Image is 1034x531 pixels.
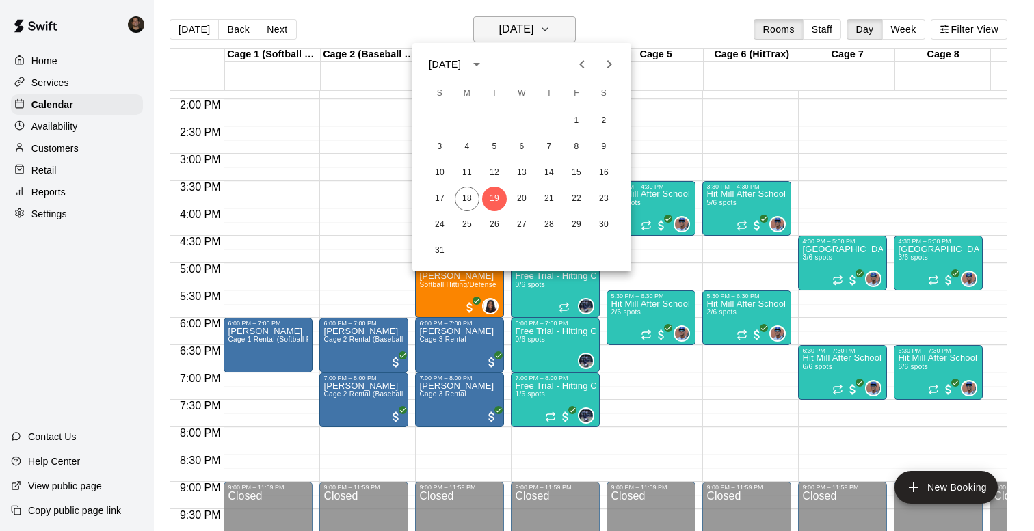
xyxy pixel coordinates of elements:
button: 15 [564,161,589,185]
button: 17 [427,187,452,211]
button: 11 [455,161,479,185]
button: 20 [509,187,534,211]
button: 22 [564,187,589,211]
button: 30 [592,213,616,237]
button: 12 [482,161,507,185]
button: 14 [537,161,561,185]
button: 8 [564,135,589,159]
button: 2 [592,109,616,133]
span: Sunday [427,80,452,107]
div: [DATE] [429,57,461,72]
span: Thursday [537,80,561,107]
button: calendar view is open, switch to year view [465,53,488,76]
button: 23 [592,187,616,211]
button: 19 [482,187,507,211]
button: 4 [455,135,479,159]
button: 5 [482,135,507,159]
button: 26 [482,213,507,237]
span: Wednesday [509,80,534,107]
button: 24 [427,213,452,237]
span: Saturday [592,80,616,107]
button: Previous month [568,51,596,78]
button: 7 [537,135,561,159]
span: Tuesday [482,80,507,107]
button: 13 [509,161,534,185]
button: 10 [427,161,452,185]
button: 21 [537,187,561,211]
button: 28 [537,213,561,237]
button: 3 [427,135,452,159]
span: Monday [455,80,479,107]
button: 18 [455,187,479,211]
button: 16 [592,161,616,185]
button: 25 [455,213,479,237]
button: 27 [509,213,534,237]
button: 31 [427,239,452,263]
button: Next month [596,51,623,78]
span: Friday [564,80,589,107]
button: 9 [592,135,616,159]
button: 1 [564,109,589,133]
button: 6 [509,135,534,159]
button: 29 [564,213,589,237]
